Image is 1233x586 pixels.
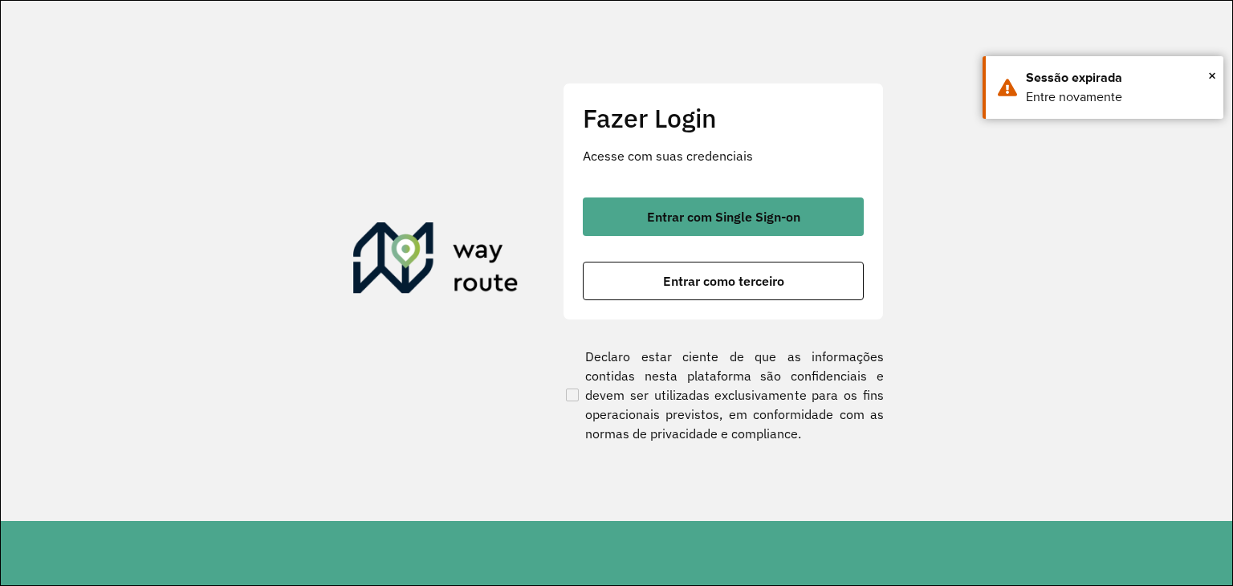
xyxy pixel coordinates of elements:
button: Close [1208,63,1216,87]
span: Entrar como terceiro [663,275,784,287]
img: Roteirizador AmbevTech [353,222,519,299]
h2: Fazer Login [583,103,864,133]
button: button [583,197,864,236]
p: Acesse com suas credenciais [583,146,864,165]
span: × [1208,63,1216,87]
div: Sessão expirada [1026,68,1211,87]
span: Entrar com Single Sign-on [647,210,800,223]
button: button [583,262,864,300]
label: Declaro estar ciente de que as informações contidas nesta plataforma são confidenciais e devem se... [563,347,884,443]
div: Entre novamente [1026,87,1211,107]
